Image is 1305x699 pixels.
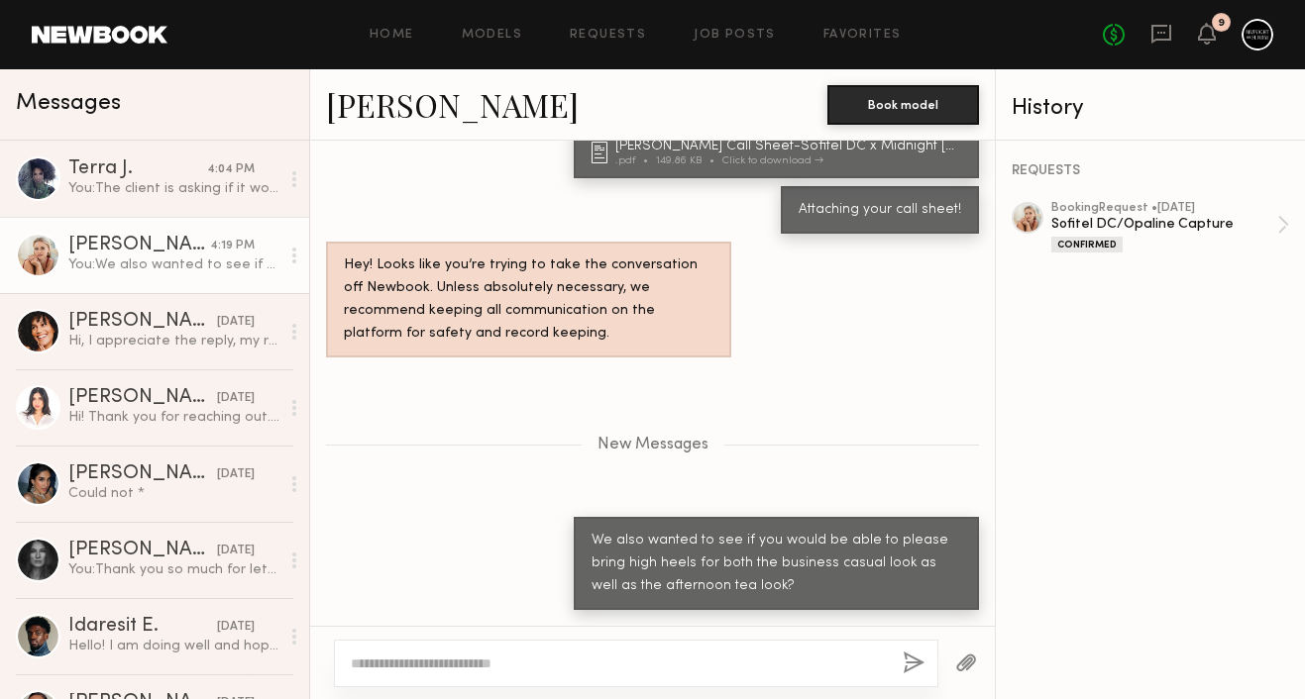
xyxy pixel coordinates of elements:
div: You: The client is asking if it would be possible for you to wear your hair in a slicked back low... [68,179,279,198]
div: .pdf [615,155,656,166]
div: You: We also wanted to see if you would be able to please bring high heels for both the business ... [68,255,279,274]
div: 4:19 PM [210,237,255,255]
div: [DATE] [217,313,255,332]
div: REQUESTS [1012,164,1289,178]
div: History [1012,97,1289,120]
div: [DATE] [217,542,255,560]
a: Models [462,29,522,42]
div: We also wanted to see if you would be able to please bring high heels for both the business casua... [592,530,961,598]
div: [PERSON_NAME] [68,236,210,255]
div: 9 [1218,18,1225,29]
div: [PERSON_NAME] [68,541,217,560]
div: [PERSON_NAME] [68,388,217,408]
div: Hi, I appreciate the reply, my rate is $120 hourly for this kind of shoot, $500 doesn’t quite cov... [68,332,279,350]
a: Home [370,29,414,42]
div: Terra J. [68,159,207,179]
span: New Messages [598,437,708,453]
div: Could not * [68,484,279,503]
div: Hello! I am doing well and hope the same for you. I can also confirm that I am interested and ava... [68,637,279,655]
div: You: Thank you so much for letting me know! [68,560,279,579]
a: Requests [570,29,646,42]
a: Favorites [823,29,902,42]
div: Hey! Looks like you’re trying to take the conversation off Newbook. Unless absolutely necessary, ... [344,254,713,346]
div: 149.86 KB [656,155,722,166]
a: [PERSON_NAME] Call Sheet-Sofitel DC x Midnight [DATE].pdf149.86 KBClick to download [592,140,967,166]
a: [PERSON_NAME] [326,83,579,126]
div: [PERSON_NAME] [68,464,217,484]
div: Idaresit E. [68,617,217,637]
div: 4:04 PM [207,160,255,179]
div: [DATE] [217,465,255,484]
div: Sofitel DC/Opaline Capture [1051,215,1277,234]
a: bookingRequest •[DATE]Sofitel DC/Opaline CaptureConfirmed [1051,202,1289,252]
div: [PERSON_NAME] [68,312,217,332]
div: Hi! Thank you for reaching out. What time would the photoshoot be at? Is this a paid opportunity? [68,408,279,427]
div: [DATE] [217,618,255,637]
div: Click to download [722,155,823,166]
div: [PERSON_NAME] Call Sheet-Sofitel DC x Midnight [DATE] [615,140,967,153]
a: Job Posts [694,29,776,42]
a: Book model [827,95,979,112]
button: Book model [827,85,979,125]
div: Confirmed [1051,237,1123,252]
div: booking Request • [DATE] [1051,202,1277,215]
span: Messages [16,92,121,115]
div: Attaching your call sheet! [799,199,961,222]
div: [DATE] [217,389,255,408]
